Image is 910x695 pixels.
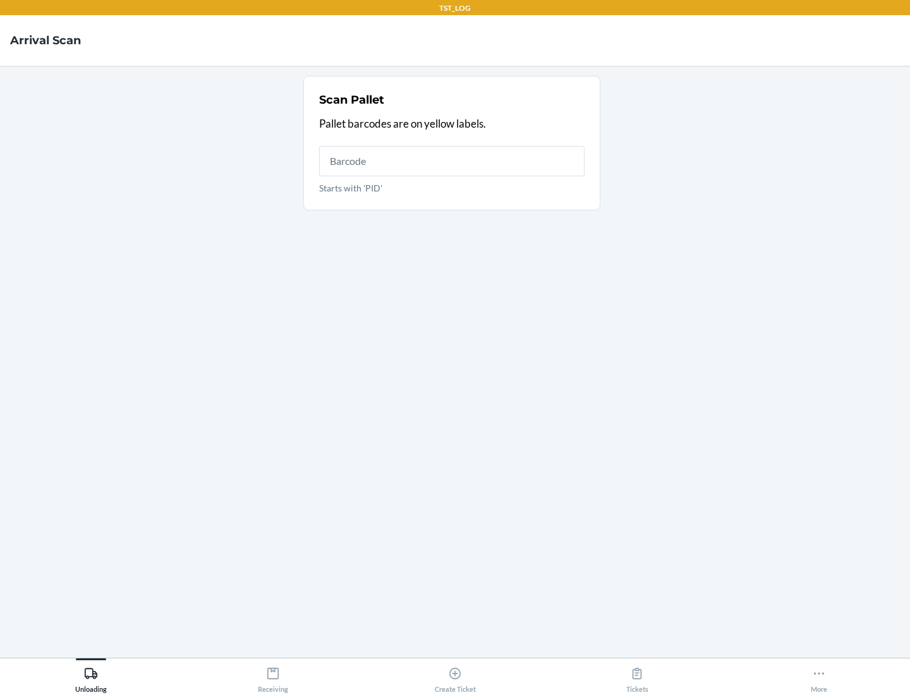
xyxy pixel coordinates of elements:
[258,662,288,693] div: Receiving
[364,658,546,693] button: Create Ticket
[319,146,585,176] input: Starts with 'PID'
[319,116,585,132] p: Pallet barcodes are on yellow labels.
[546,658,728,693] button: Tickets
[439,3,471,14] p: TST_LOG
[10,32,81,49] h4: Arrival Scan
[75,662,107,693] div: Unloading
[811,662,827,693] div: More
[728,658,910,693] button: More
[182,658,364,693] button: Receiving
[319,92,384,108] h2: Scan Pallet
[435,662,476,693] div: Create Ticket
[319,181,585,195] p: Starts with 'PID'
[626,662,648,693] div: Tickets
